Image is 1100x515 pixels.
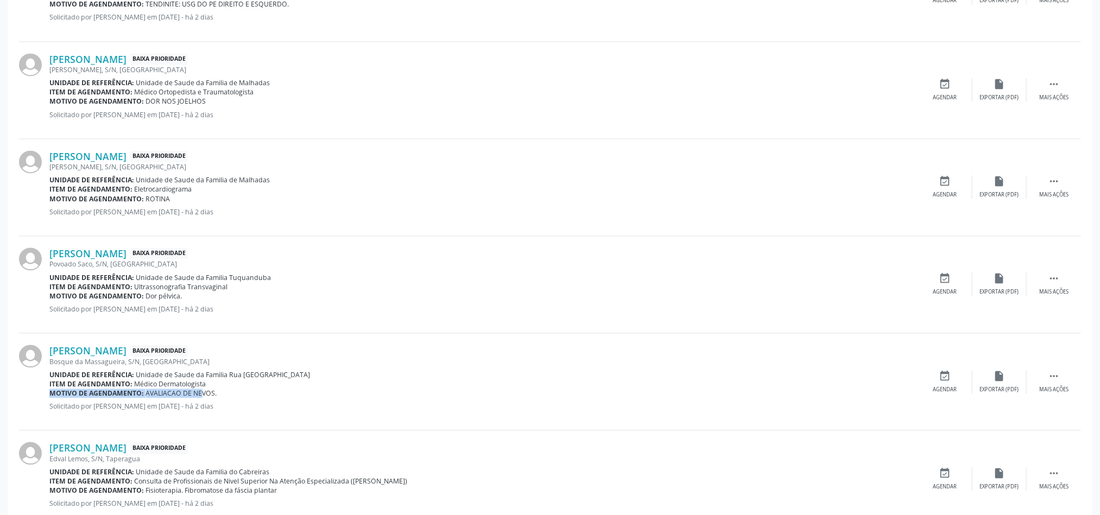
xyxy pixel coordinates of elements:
[49,291,144,301] b: Motivo de agendamento:
[19,53,42,76] img: img
[939,272,951,284] i: event_available
[49,357,918,366] div: Bosque da Massagueira, S/N, [GEOGRAPHIC_DATA]
[939,467,951,479] i: event_available
[19,345,42,367] img: img
[135,379,206,389] span: Médico Dermatologista
[49,194,144,204] b: Motivo de agendamento:
[933,483,957,491] div: Agendar
[49,467,134,476] b: Unidade de referência:
[49,304,918,314] p: Solicitado por [PERSON_NAME] em [DATE] - há 2 dias
[939,175,951,187] i: event_available
[136,467,270,476] span: Unidade de Saude da Familia do Cabreiras
[49,486,144,495] b: Motivo de agendamento:
[1048,78,1060,90] i: 
[1048,272,1060,284] i: 
[49,150,127,162] a: [PERSON_NAME]
[19,442,42,465] img: img
[19,247,42,270] img: img
[136,175,270,185] span: Unidade de Saude da Familia de Malhadas
[49,499,918,508] p: Solicitado por [PERSON_NAME] em [DATE] - há 2 dias
[49,389,144,398] b: Motivo de agendamento:
[135,282,228,291] span: Ultrassonografia Transvaginal
[49,12,918,22] p: Solicitado por [PERSON_NAME] em [DATE] - há 2 dias
[1039,94,1069,101] div: Mais ações
[49,379,132,389] b: Item de agendamento:
[49,476,132,486] b: Item de agendamento:
[1039,191,1069,199] div: Mais ações
[49,97,144,106] b: Motivo de agendamento:
[49,162,918,171] div: [PERSON_NAME], S/N, [GEOGRAPHIC_DATA]
[130,248,188,259] span: Baixa Prioridade
[49,87,132,97] b: Item de agendamento:
[146,194,170,204] span: ROTINA
[136,273,271,282] span: Unidade de Saude da Familia Tuquanduba
[136,370,311,379] span: Unidade de Saude da Familia Rua [GEOGRAPHIC_DATA]
[1048,467,1060,479] i: 
[980,288,1019,296] div: Exportar (PDF)
[146,291,182,301] span: Dor pélvica.
[933,191,957,199] div: Agendar
[939,78,951,90] i: event_available
[19,150,42,173] img: img
[49,53,127,65] a: [PERSON_NAME]
[49,65,918,74] div: [PERSON_NAME], S/N, [GEOGRAPHIC_DATA]
[933,288,957,296] div: Agendar
[135,185,192,194] span: Eletrocardiograma
[933,94,957,101] div: Agendar
[49,282,132,291] b: Item de agendamento:
[933,386,957,393] div: Agendar
[135,87,254,97] span: Médico Ortopedista e Traumatologista
[49,442,127,454] a: [PERSON_NAME]
[49,110,918,119] p: Solicitado por [PERSON_NAME] em [DATE] - há 2 dias
[146,486,277,495] span: Fisioterapia. Fibromatose da fáscia plantar
[1048,370,1060,382] i: 
[49,273,134,282] b: Unidade de referência:
[49,185,132,194] b: Item de agendamento:
[49,247,127,259] a: [PERSON_NAME]
[980,94,1019,101] div: Exportar (PDF)
[980,191,1019,199] div: Exportar (PDF)
[1039,288,1069,296] div: Mais ações
[980,386,1019,393] div: Exportar (PDF)
[49,175,134,185] b: Unidade de referência:
[994,467,1006,479] i: insert_drive_file
[49,454,918,463] div: Edval Lemos, S/N, Taperagua
[994,272,1006,284] i: insert_drive_file
[1048,175,1060,187] i: 
[49,370,134,379] b: Unidade de referência:
[136,78,270,87] span: Unidade de Saude da Familia de Malhadas
[1039,483,1069,491] div: Mais ações
[939,370,951,382] i: event_available
[49,207,918,217] p: Solicitado por [PERSON_NAME] em [DATE] - há 2 dias
[130,442,188,454] span: Baixa Prioridade
[130,345,188,357] span: Baixa Prioridade
[146,389,217,398] span: AVALIACAO DE NEVOS.
[980,483,1019,491] div: Exportar (PDF)
[49,345,127,357] a: [PERSON_NAME]
[146,97,206,106] span: DOR NOS JOELHOS
[130,151,188,162] span: Baixa Prioridade
[49,259,918,269] div: Povoado Saco, S/N, [GEOGRAPHIC_DATA]
[994,78,1006,90] i: insert_drive_file
[135,476,408,486] span: Consulta de Profissionais de Nivel Superior Na Atenção Especializada ([PERSON_NAME])
[49,78,134,87] b: Unidade de referência:
[1039,386,1069,393] div: Mais ações
[994,370,1006,382] i: insert_drive_file
[49,402,918,411] p: Solicitado por [PERSON_NAME] em [DATE] - há 2 dias
[130,53,188,65] span: Baixa Prioridade
[994,175,1006,187] i: insert_drive_file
